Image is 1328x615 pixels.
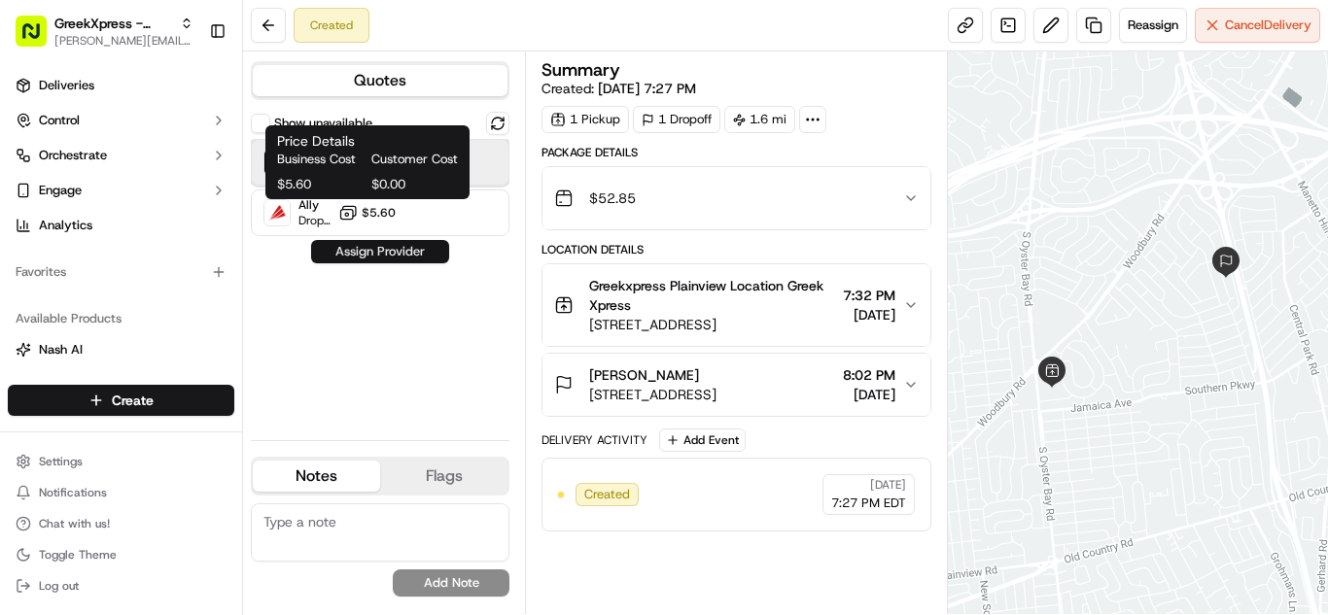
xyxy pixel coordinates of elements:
div: Delivery Activity [542,432,647,448]
span: Created: [542,79,696,98]
div: 1 Pickup [542,106,629,133]
span: Customer Cost [371,151,458,168]
span: Create [112,391,154,410]
span: Dropoff ETA 7 hours [298,213,331,228]
img: Ally [264,200,290,225]
span: Orchestrate [39,147,107,164]
span: Toggle Theme [39,547,117,563]
a: Deliveries [8,70,234,101]
span: Control [39,112,80,129]
div: 💻 [164,436,180,452]
button: Notifications [8,479,234,506]
span: [STREET_ADDRESS] [589,315,835,334]
span: [STREET_ADDRESS] [589,385,716,404]
img: Uber [264,150,290,175]
a: Analytics [8,210,234,241]
span: Chat with us! [39,516,110,531]
span: 7:27 PM EDT [831,495,906,512]
span: Engage [39,182,82,199]
div: Location Details [542,242,931,257]
span: Ally [298,197,331,213]
input: Got a question? Start typing here... [51,125,350,146]
span: • [161,301,168,317]
button: $52.85 [542,167,930,229]
span: Settings [39,454,83,469]
span: Cancel Delivery [1225,17,1311,34]
img: Dianne Alexi Soriano [19,335,51,366]
button: Add Event [659,428,746,452]
span: [DATE] [843,305,895,325]
button: Chat with us! [8,510,234,537]
label: Show unavailable [274,115,372,132]
span: $52.85 [589,188,636,208]
span: Analytics [39,217,92,234]
span: Reassign [1128,17,1178,34]
button: Create [8,385,234,416]
span: Knowledge Base [39,434,149,454]
button: Quotes [253,65,507,96]
img: 1736555255976-a54dd68f-1ca7-489b-9aae-adbdc363a1c4 [39,302,54,318]
button: See all [301,249,354,272]
button: Orchestrate [8,140,234,171]
span: [DATE] [272,354,312,369]
img: 1732323095091-59ea418b-cfe3-43c8-9ae0-d0d06d6fd42c [41,186,76,221]
button: Notes [253,461,380,492]
span: Deliveries [39,77,94,94]
div: Package Details [542,145,931,160]
div: Available Products [8,303,234,334]
div: We're available if you need us! [87,205,267,221]
button: GreekXpress - Plainview[PERSON_NAME][EMAIL_ADDRESS][DOMAIN_NAME] [8,8,201,54]
span: • [262,354,268,369]
img: 1736555255976-a54dd68f-1ca7-489b-9aae-adbdc363a1c4 [19,186,54,221]
div: Favorites [8,256,234,288]
button: [PERSON_NAME][STREET_ADDRESS]8:02 PM[DATE] [542,354,930,416]
button: $5.60 [338,203,396,222]
span: [DATE] 7:27 PM [598,80,696,97]
span: $5.60 [362,205,396,221]
button: Control [8,105,234,136]
span: [DATE] [870,477,906,493]
button: Reassign [1119,8,1187,43]
button: Settings [8,448,234,475]
span: Greekxpress Plainview Location Greek Xpress [589,276,835,315]
a: Nash AI [16,341,227,359]
div: Past conversations [19,253,130,268]
span: Nash AI [39,341,83,359]
h3: Summary [542,61,620,79]
span: $0.00 [371,176,458,193]
button: CancelDelivery [1195,8,1320,43]
span: Created [584,486,630,503]
span: $5.60 [277,176,364,193]
span: [DATE] [843,385,895,404]
span: Log out [39,578,79,594]
a: Powered byPylon [137,470,235,486]
button: Engage [8,175,234,206]
span: [PERSON_NAME] [60,301,157,317]
button: Greekxpress Plainview Location Greek Xpress[STREET_ADDRESS]7:32 PM[DATE] [542,264,930,346]
img: Liam S. [19,283,51,314]
span: 7:32 PM [843,286,895,305]
span: Notifications [39,485,107,500]
img: Nash [19,19,58,58]
span: [DATE] [172,301,212,317]
div: 1.6 mi [724,106,795,133]
span: 8:02 PM [843,365,895,385]
span: Business Cost [277,151,364,168]
button: Toggle Theme [8,541,234,568]
a: 📗Knowledge Base [12,427,157,461]
button: Assign Provider [311,240,449,263]
button: [PERSON_NAME][EMAIL_ADDRESS][DOMAIN_NAME] [54,33,193,49]
button: GreekXpress - Plainview [54,14,172,33]
button: Start new chat [331,191,354,215]
div: 📗 [19,436,35,452]
span: Pylon [193,471,235,486]
span: [PERSON_NAME] [589,365,699,385]
div: 1 Dropoff [633,106,720,133]
img: 1736555255976-a54dd68f-1ca7-489b-9aae-adbdc363a1c4 [39,355,54,370]
div: Start new chat [87,186,319,205]
span: [PERSON_NAME] [PERSON_NAME] [60,354,258,369]
h1: Price Details [277,131,458,151]
button: Log out [8,572,234,599]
